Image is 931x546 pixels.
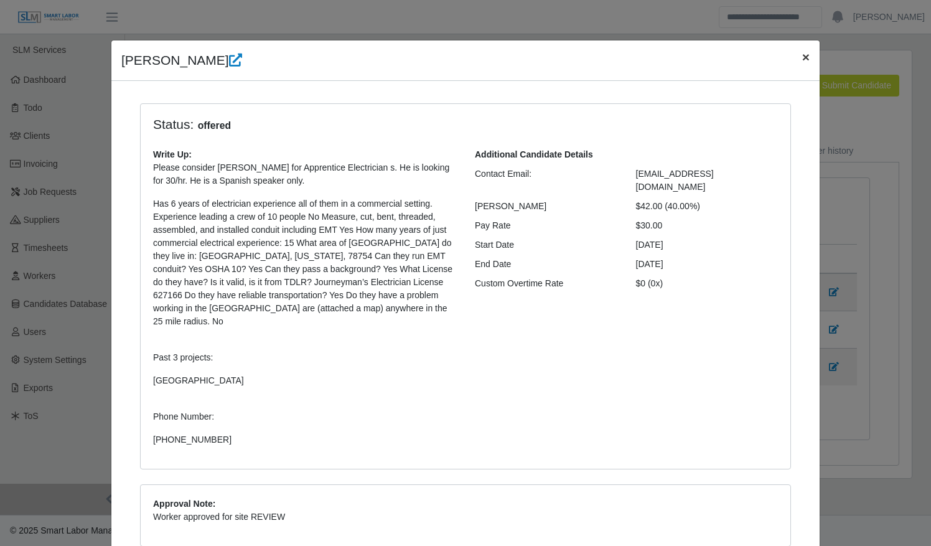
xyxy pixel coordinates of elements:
[636,169,714,192] span: [EMAIL_ADDRESS][DOMAIN_NAME]
[153,410,456,423] p: Phone Number:
[465,219,627,232] div: Pay Rate
[153,511,778,524] p: Worker approved for site REVIEW
[121,50,242,70] h4: [PERSON_NAME]
[153,161,456,187] p: Please consider [PERSON_NAME] for Apprentice Electrician s. He is looking for 30/hr. He is a Span...
[153,499,215,509] b: Approval Note:
[194,118,235,133] span: offered
[153,161,456,446] p: Has 6 years of electrician experience all of them in a commercial setting. Experience leading a c...
[153,351,456,364] p: Past 3 projects:
[465,200,627,213] div: [PERSON_NAME]
[627,219,788,232] div: $30.00
[465,167,627,194] div: Contact Email:
[153,433,456,446] p: [PHONE_NUMBER]
[475,149,593,159] b: Additional Candidate Details
[627,238,788,252] div: [DATE]
[802,50,810,64] span: ×
[627,200,788,213] div: $42.00 (40.00%)
[465,238,627,252] div: Start Date
[153,116,617,133] h4: Status:
[636,259,663,269] span: [DATE]
[465,277,627,290] div: Custom Overtime Rate
[465,258,627,271] div: End Date
[153,149,192,159] b: Write Up:
[792,40,820,73] button: Close
[636,278,663,288] span: $0 (0x)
